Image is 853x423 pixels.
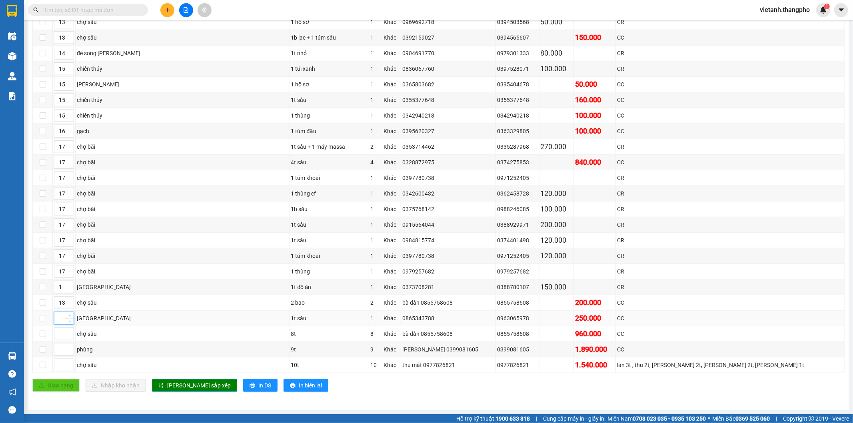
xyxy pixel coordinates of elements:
span: ⚪️ [708,417,710,420]
div: 1 túm khoai [291,174,368,182]
strong: 0369 525 060 [735,415,770,422]
div: [GEOGRAPHIC_DATA] [77,314,288,323]
div: 1 [370,49,381,58]
div: CC [617,33,843,42]
div: 50.000 [541,16,573,28]
div: Khác [384,80,400,89]
div: CR [617,251,843,260]
div: 8 [370,329,381,338]
button: sort-ascending[PERSON_NAME] sắp xếp [152,379,237,392]
div: 0915564044 [402,220,494,229]
div: 1 thùng cf [291,189,368,198]
div: 1 [370,64,381,73]
span: Cung cấp máy in - giấy in: [543,414,605,423]
div: 1t sầu [291,314,368,323]
div: chiến thúy [77,96,288,104]
span: aim [202,7,207,13]
div: chiến thúy [77,64,288,73]
div: 0388780107 [497,283,537,291]
div: Khác [384,283,400,291]
div: CC [617,329,843,338]
div: 0342940218 [402,111,494,120]
div: chợ bãi [77,267,288,276]
div: 80.000 [541,48,573,59]
span: search [33,7,39,13]
div: 200.000 [575,297,614,308]
div: CR [617,189,843,198]
div: CC [617,298,843,307]
div: Khác [384,49,400,58]
img: solution-icon [8,92,16,100]
div: 1t sầu [291,96,368,104]
button: printerIn DS [243,379,278,392]
div: 150.000 [541,281,573,293]
div: 1 hồ sơ [291,80,368,89]
div: 1 [370,236,381,245]
div: CR [617,220,843,229]
div: 0971252405 [497,251,537,260]
div: 0855758608 [497,329,537,338]
div: 270.000 [541,141,573,152]
div: Khác [384,158,400,167]
div: phùng [77,345,288,354]
div: 100.000 [575,126,614,137]
span: vietanh.thangpho [753,5,816,15]
div: 250.000 [575,313,614,324]
span: plus [165,7,170,13]
strong: 0708 023 035 - 0935 103 250 [633,415,706,422]
div: thu mát 0977826821 [402,361,494,369]
div: 2 bao [291,298,368,307]
span: down [67,319,72,324]
div: Khác [384,174,400,182]
div: 1 [370,283,381,291]
div: CR [617,142,843,151]
div: 1 [370,80,381,89]
div: 2 [370,298,381,307]
div: 0342940218 [497,111,537,120]
div: chợ bãi [77,236,288,245]
div: 0328872975 [402,158,494,167]
span: Hỗ trợ kỹ thuật: [456,414,530,423]
div: Khác [384,96,400,104]
div: 1 [370,111,381,120]
div: [PERSON_NAME] 0399081605 [402,345,494,354]
div: 0977826821 [497,361,537,369]
div: Khác [384,33,400,42]
div: CR [617,236,843,245]
div: CC [617,314,843,323]
div: chợ bãi [77,142,288,151]
div: 0969692718 [402,18,494,26]
div: chợ bãi [77,189,288,198]
div: 4t sầu [291,158,368,167]
span: printer [250,383,255,389]
div: CR [617,267,843,276]
div: 0365803682 [402,80,494,89]
div: 0374275853 [497,158,537,167]
div: 120.000 [541,235,573,246]
div: CR [617,174,843,182]
div: chợ bãi [77,205,288,213]
span: Decrease Value [65,318,74,324]
div: chợ sấu [77,33,288,42]
sup: 1 [824,4,830,9]
div: Khác [384,314,400,323]
div: chợ sấu [77,18,288,26]
div: chợ bãi [77,251,288,260]
div: 0395620327 [402,127,494,136]
div: 1 [370,205,381,213]
div: 0392159027 [402,33,494,42]
div: 1 thùng [291,267,368,276]
div: 0355377648 [402,96,494,104]
span: copyright [809,416,814,421]
div: 960.000 [575,328,614,339]
div: CC [617,80,843,89]
span: In DS [258,381,271,390]
button: printerIn biên lai [284,379,328,392]
div: 0836067760 [402,64,494,73]
button: aim [198,3,212,17]
span: Increase Value [65,312,74,318]
div: gạch [77,127,288,136]
div: 160.000 [575,94,614,106]
div: chợ sấu [77,361,288,369]
span: question-circle [8,370,16,378]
